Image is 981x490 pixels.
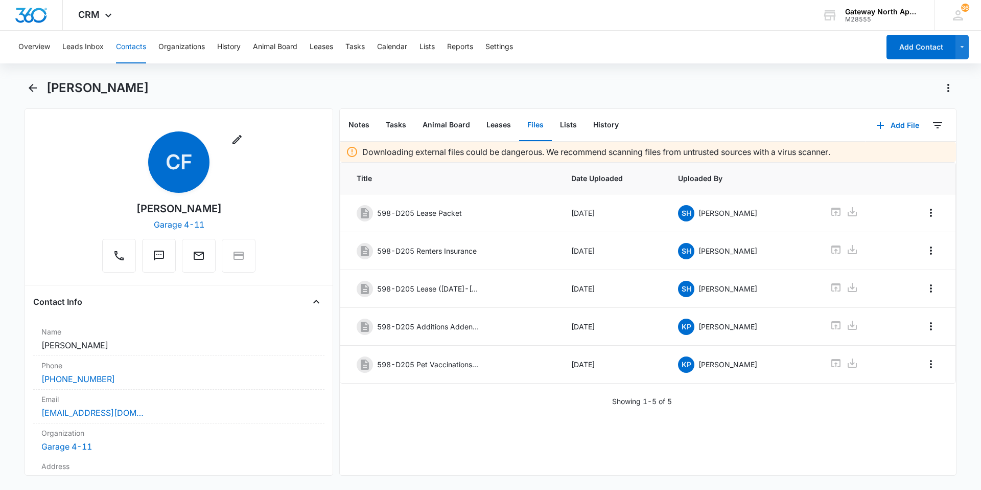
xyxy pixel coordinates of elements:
a: [EMAIL_ADDRESS][DOMAIN_NAME] [41,407,144,419]
button: Organizations [158,31,205,63]
td: [DATE] [559,346,666,384]
span: Date Uploaded [571,173,654,184]
a: [PHONE_NUMBER] [41,373,115,385]
button: Filters [929,117,946,133]
button: History [585,109,627,141]
button: Files [519,109,552,141]
td: [DATE] [559,194,666,232]
div: account id [845,16,920,23]
div: Name[PERSON_NAME] [33,322,324,356]
p: Downloading external files could be dangerous. We recommend scanning files from untrusted sources... [362,146,830,158]
td: [DATE] [559,232,666,270]
dd: --- [41,474,316,486]
button: Text [142,239,176,273]
p: [PERSON_NAME] [698,283,757,294]
p: 598-D205 Lease ([DATE]-[DATE]) [377,283,479,294]
a: Email [182,255,216,263]
p: 598-D205 Renters Insurance [377,246,477,256]
span: 36 [961,4,969,12]
button: Animal Board [414,109,478,141]
button: Actions [940,80,956,96]
button: Overflow Menu [923,280,939,297]
div: account name [845,8,920,16]
label: Name [41,326,316,337]
button: Lists [552,109,585,141]
span: SH [678,281,694,297]
p: 598-D205 Additions Addendums ([DATE]) [377,321,479,332]
button: Reports [447,31,473,63]
button: Tasks [378,109,414,141]
p: [PERSON_NAME] [698,208,757,218]
button: Call [102,239,136,273]
button: Email [182,239,216,273]
button: Contacts [116,31,146,63]
label: Organization [41,428,316,438]
a: Call [102,255,136,263]
button: Tasks [345,31,365,63]
button: Overview [18,31,50,63]
button: Calendar [377,31,407,63]
dd: [PERSON_NAME] [41,339,316,351]
button: Close [308,294,324,310]
h4: Contact Info [33,296,82,308]
td: [DATE] [559,308,666,346]
span: Title [357,173,547,184]
button: Overflow Menu [923,318,939,335]
span: CRM [78,9,100,20]
h1: [PERSON_NAME] [46,80,149,96]
span: KP [678,319,694,335]
button: History [217,31,241,63]
div: notifications count [961,4,969,12]
div: Phone[PHONE_NUMBER] [33,356,324,390]
span: Uploaded By [678,173,805,184]
button: Back [25,80,40,96]
span: CF [148,131,209,193]
label: Address [41,461,316,472]
button: Overflow Menu [923,205,939,221]
p: [PERSON_NAME] [698,246,757,256]
button: Leads Inbox [62,31,104,63]
a: Garage 4-11 [41,441,92,452]
button: Animal Board [253,31,297,63]
span: SH [678,205,694,221]
span: SH [678,243,694,259]
td: [DATE] [559,270,666,308]
button: Overflow Menu [923,242,939,259]
div: Email[EMAIL_ADDRESS][DOMAIN_NAME] [33,390,324,424]
div: OrganizationGarage 4-11 [33,424,324,457]
span: KP [678,357,694,373]
button: Add Contact [886,35,955,59]
label: Phone [41,360,316,371]
a: Garage 4-11 [154,219,204,230]
p: 598-D205 Pet Vaccinations 1/28 [377,359,479,370]
div: [PERSON_NAME] [136,201,222,216]
p: [PERSON_NAME] [698,321,757,332]
p: 598-D205 Lease Packet [377,208,462,218]
label: Email [41,394,316,405]
p: [PERSON_NAME] [698,359,757,370]
button: Settings [485,31,513,63]
p: Showing 1-5 of 5 [612,396,672,407]
button: Leases [310,31,333,63]
button: Leases [478,109,519,141]
button: Notes [340,109,378,141]
button: Overflow Menu [923,356,939,372]
button: Lists [419,31,435,63]
button: Add File [866,113,929,138]
a: Text [142,255,176,263]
